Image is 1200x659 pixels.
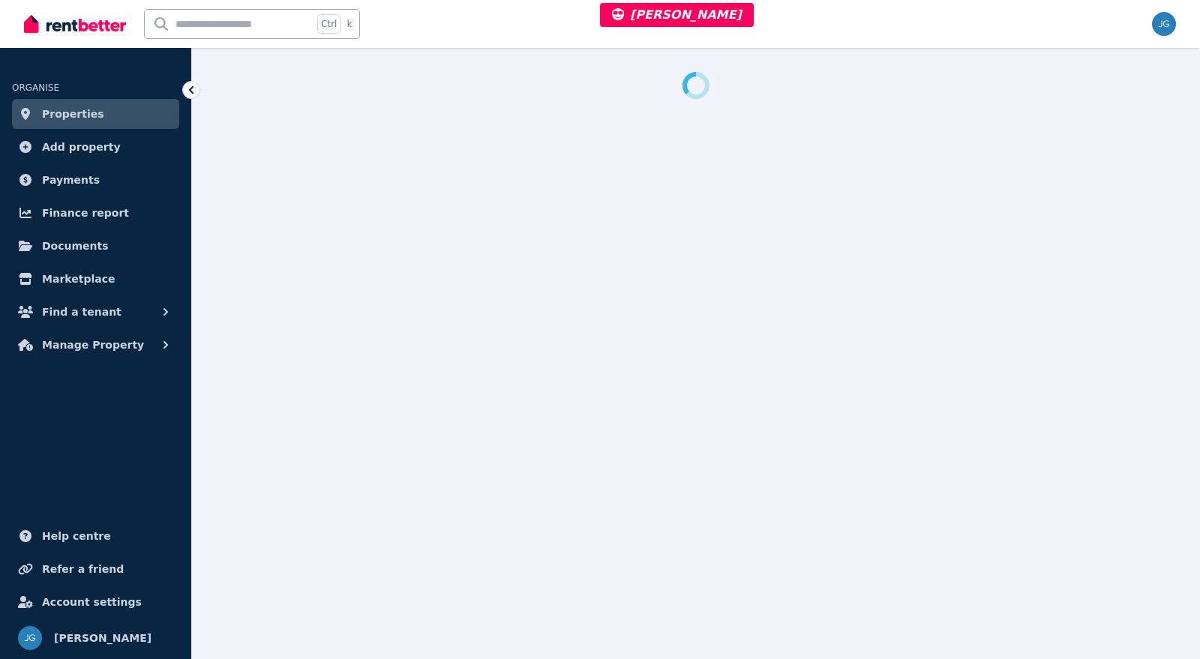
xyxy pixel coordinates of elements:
[12,99,179,129] a: Properties
[1152,12,1176,36] img: Jeremy Goldschmidt
[24,13,126,35] img: RentBetter
[42,171,100,189] span: Payments
[54,629,151,647] span: [PERSON_NAME]
[42,105,104,123] span: Properties
[42,303,121,321] span: Find a tenant
[42,593,142,611] span: Account settings
[18,626,42,650] img: Jeremy Goldschmidt
[12,231,179,261] a: Documents
[317,14,340,34] span: Ctrl
[42,527,111,545] span: Help centre
[12,521,179,551] a: Help centre
[42,204,129,222] span: Finance report
[12,587,179,617] a: Account settings
[42,270,115,288] span: Marketplace
[42,336,144,354] span: Manage Property
[12,198,179,228] a: Finance report
[346,18,352,30] span: k
[12,297,179,327] button: Find a tenant
[12,554,179,584] a: Refer a friend
[612,7,742,22] span: [PERSON_NAME]
[12,264,179,294] a: Marketplace
[42,237,109,255] span: Documents
[12,330,179,360] button: Manage Property
[42,560,124,578] span: Refer a friend
[12,132,179,162] a: Add property
[42,138,121,156] span: Add property
[12,165,179,195] a: Payments
[12,82,59,93] span: ORGANISE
